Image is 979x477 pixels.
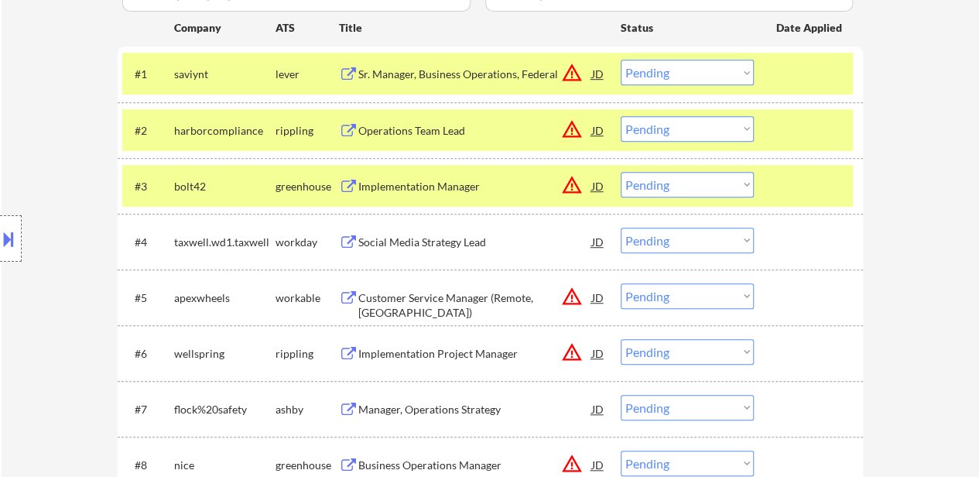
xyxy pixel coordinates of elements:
div: #8 [135,458,162,473]
button: warning_amber [561,118,583,140]
div: ATS [276,20,339,36]
div: Business Operations Manager [358,458,592,473]
div: nice [174,458,276,473]
div: JD [590,116,606,144]
div: Status [621,13,754,41]
div: Operations Team Lead [358,123,592,139]
div: JD [590,172,606,200]
button: warning_amber [561,453,583,475]
div: greenhouse [276,179,339,194]
div: JD [590,228,606,256]
div: greenhouse [276,458,339,473]
button: warning_amber [561,174,583,196]
div: rippling [276,346,339,362]
div: Implementation Manager [358,179,592,194]
div: Sr. Manager, Business Operations, Federal [358,67,592,82]
div: workday [276,235,339,250]
div: JD [590,339,606,367]
div: Manager, Operations Strategy [358,402,592,417]
div: saviynt [174,67,276,82]
div: JD [590,60,606,88]
div: #7 [135,402,162,417]
div: flock%20safety [174,402,276,417]
div: lever [276,67,339,82]
button: warning_amber [561,62,583,84]
button: warning_amber [561,286,583,307]
div: workable [276,290,339,306]
div: Implementation Project Manager [358,346,592,362]
div: Company [174,20,276,36]
div: rippling [276,123,339,139]
div: Customer Service Manager (Remote, [GEOGRAPHIC_DATA]) [358,290,592,321]
div: ashby [276,402,339,417]
div: Date Applied [776,20,844,36]
div: Title [339,20,606,36]
div: Social Media Strategy Lead [358,235,592,250]
div: JD [590,283,606,311]
div: JD [590,395,606,423]
button: warning_amber [561,341,583,363]
div: #1 [135,67,162,82]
